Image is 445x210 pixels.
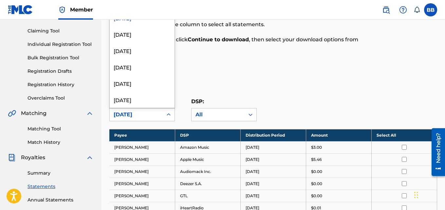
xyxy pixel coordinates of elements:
[371,129,437,141] th: Select All
[109,165,175,178] td: [PERSON_NAME]
[110,59,175,75] div: [DATE]
[195,111,241,119] div: All
[175,129,240,141] th: DSP
[240,178,306,190] td: [DATE]
[110,75,175,91] div: [DATE]
[311,193,322,199] p: $0.00
[311,181,322,187] p: $0.00
[424,3,437,16] div: User Menu
[175,190,240,202] td: GTL
[175,165,240,178] td: Audiomack Inc.
[306,129,371,141] th: Amount
[109,141,175,153] td: [PERSON_NAME]
[175,153,240,165] td: Apple Music
[311,169,322,175] p: $0.00
[109,153,175,165] td: [PERSON_NAME]
[8,154,16,162] img: Royalties
[28,54,94,61] a: Bulk Registration Tool
[380,3,393,16] a: Public Search
[414,7,420,13] div: Notifications
[427,125,445,178] iframe: Resource Center
[311,144,322,150] p: $3.00
[188,36,249,43] strong: Continue to download
[114,111,159,119] div: [DATE]
[382,6,390,14] img: search
[86,154,94,162] img: expand
[109,129,175,141] th: Payee
[191,98,204,105] label: DSP:
[28,81,94,88] a: Registration History
[240,190,306,202] td: [DATE]
[86,109,94,117] img: expand
[240,129,306,141] th: Distribution Period
[110,26,175,42] div: [DATE]
[21,154,45,162] span: Royalties
[109,178,175,190] td: [PERSON_NAME]
[175,141,240,153] td: Amazon Music
[28,125,94,132] a: Matching Tool
[240,153,306,165] td: [DATE]
[21,109,46,117] span: Matching
[240,165,306,178] td: [DATE]
[240,141,306,153] td: [DATE]
[109,13,362,29] p: In the Select column, check the box(es) for any statements you would like to download or click at...
[414,185,418,205] div: Drag
[8,5,33,14] img: MLC Logo
[70,6,93,13] span: Member
[28,139,94,146] a: Match History
[311,157,322,162] p: $5.46
[110,42,175,59] div: [DATE]
[109,190,175,202] td: [PERSON_NAME]
[28,95,94,102] a: Overclaims Tool
[28,183,94,190] a: Statements
[399,6,407,14] img: help
[28,197,94,203] a: Annual Statements
[58,6,66,14] img: Top Rightsholder
[28,41,94,48] a: Individual Registration Tool
[110,91,175,108] div: [DATE]
[28,68,94,75] a: Registration Drafts
[28,170,94,177] a: Summary
[397,3,410,16] div: Help
[175,178,240,190] td: Deezer S.A.
[8,109,16,117] img: Matching
[109,36,362,51] p: Scroll to the bottom and click , then select your download options from the slide-out menu.
[412,179,445,210] iframe: Chat Widget
[28,28,94,34] a: Claiming Tool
